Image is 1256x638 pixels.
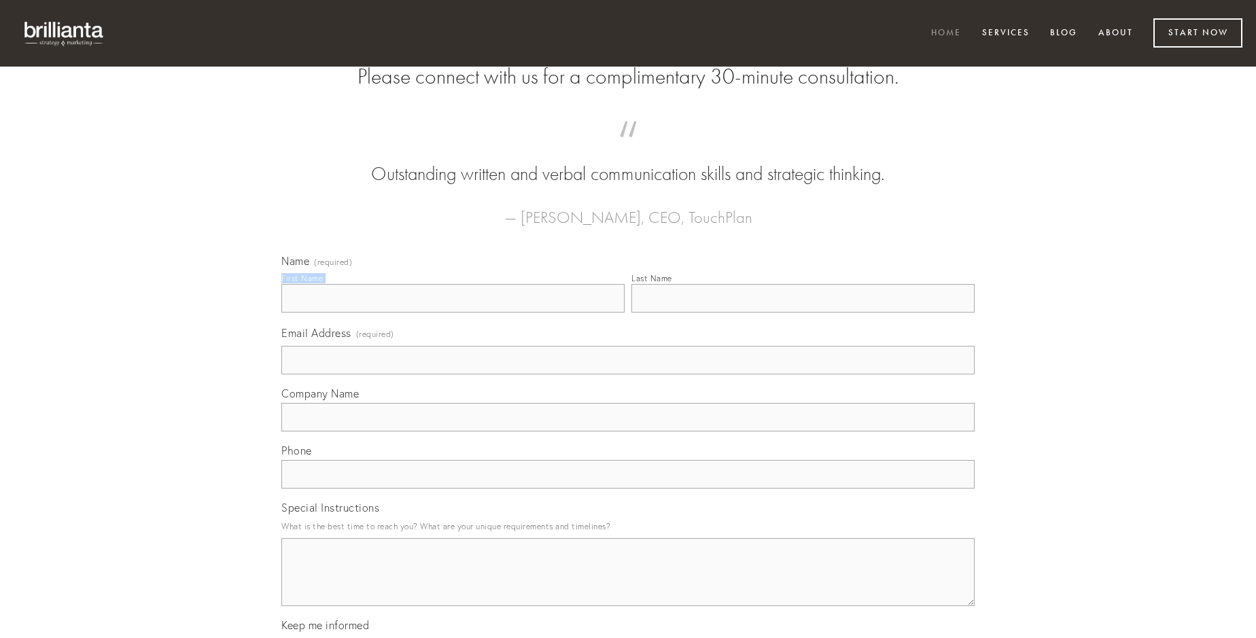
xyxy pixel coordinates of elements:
[631,273,672,283] div: Last Name
[281,517,975,535] p: What is the best time to reach you? What are your unique requirements and timelines?
[281,387,359,400] span: Company Name
[1041,22,1086,45] a: Blog
[281,273,323,283] div: First Name
[281,501,379,514] span: Special Instructions
[1153,18,1242,48] a: Start Now
[314,258,352,266] span: (required)
[922,22,970,45] a: Home
[303,135,953,188] blockquote: Outstanding written and verbal communication skills and strategic thinking.
[281,444,312,457] span: Phone
[356,325,394,343] span: (required)
[281,64,975,90] h2: Please connect with us for a complimentary 30-minute consultation.
[303,135,953,161] span: “
[281,618,369,632] span: Keep me informed
[303,188,953,231] figcaption: — [PERSON_NAME], CEO, TouchPlan
[281,326,351,340] span: Email Address
[1089,22,1142,45] a: About
[14,14,116,53] img: brillianta - research, strategy, marketing
[281,254,309,268] span: Name
[973,22,1039,45] a: Services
